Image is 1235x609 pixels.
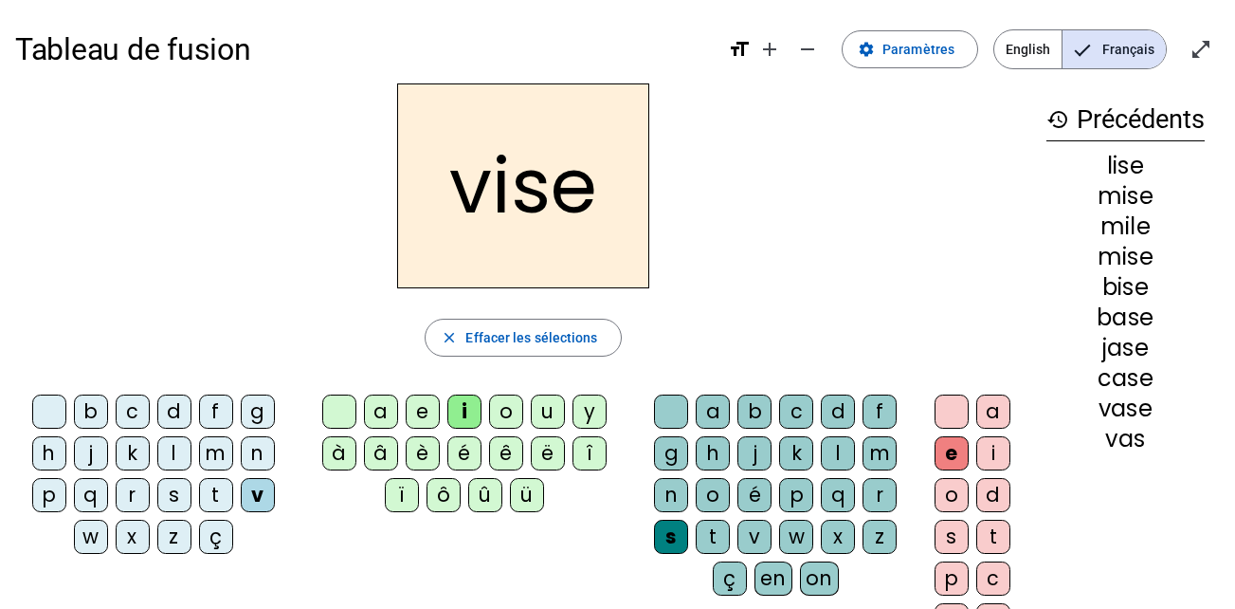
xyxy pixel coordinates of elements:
[696,520,730,554] div: t
[447,436,481,471] div: é
[728,38,751,61] mat-icon: format_size
[976,520,1010,554] div: t
[385,478,419,512] div: ï
[737,436,772,471] div: j
[654,436,688,471] div: g
[531,395,565,429] div: u
[441,329,458,346] mat-icon: close
[199,395,233,429] div: f
[821,436,855,471] div: l
[116,436,150,471] div: k
[322,436,356,471] div: à
[737,520,772,554] div: v
[696,395,730,429] div: a
[779,478,813,512] div: p
[199,436,233,471] div: m
[241,478,275,512] div: v
[465,326,597,349] span: Effacer les sélections
[789,30,826,68] button: Diminuer la taille de la police
[74,478,108,512] div: q
[1046,337,1205,360] div: jase
[572,395,607,429] div: y
[821,520,855,554] div: x
[572,436,607,471] div: î
[364,395,398,429] div: a
[779,436,813,471] div: k
[976,478,1010,512] div: d
[489,436,523,471] div: ê
[1046,246,1205,268] div: mise
[1046,367,1205,390] div: case
[935,520,969,554] div: s
[1190,38,1212,61] mat-icon: open_in_full
[863,520,897,554] div: z
[993,29,1167,69] mat-button-toggle-group: Language selection
[754,562,792,596] div: en
[1046,306,1205,329] div: base
[406,436,440,471] div: è
[654,478,688,512] div: n
[199,478,233,512] div: t
[779,520,813,554] div: w
[157,436,191,471] div: l
[15,19,713,80] h1: Tableau de fusion
[1062,30,1166,68] span: Français
[800,562,839,596] div: on
[425,319,621,357] button: Effacer les sélections
[779,395,813,429] div: c
[241,436,275,471] div: n
[696,436,730,471] div: h
[1046,99,1205,141] h3: Précédents
[468,478,502,512] div: û
[654,520,688,554] div: s
[1046,185,1205,208] div: mise
[935,562,969,596] div: p
[994,30,1062,68] span: English
[882,38,954,61] span: Paramètres
[976,562,1010,596] div: c
[1046,276,1205,299] div: bise
[737,478,772,512] div: é
[364,436,398,471] div: â
[116,478,150,512] div: r
[863,478,897,512] div: r
[157,395,191,429] div: d
[531,436,565,471] div: ë
[32,436,66,471] div: h
[935,478,969,512] div: o
[489,395,523,429] div: o
[1046,215,1205,238] div: mile
[241,395,275,429] div: g
[1182,30,1220,68] button: Entrer en plein écran
[510,478,544,512] div: ü
[74,520,108,554] div: w
[821,395,855,429] div: d
[1046,108,1069,131] mat-icon: history
[858,41,875,58] mat-icon: settings
[157,520,191,554] div: z
[737,395,772,429] div: b
[397,83,649,288] h2: vise
[406,395,440,429] div: e
[713,562,747,596] div: ç
[696,478,730,512] div: o
[863,436,897,471] div: m
[1046,155,1205,177] div: lise
[32,478,66,512] div: p
[821,478,855,512] div: q
[157,478,191,512] div: s
[74,436,108,471] div: j
[976,395,1010,429] div: a
[863,395,897,429] div: f
[427,478,461,512] div: ô
[751,30,789,68] button: Augmenter la taille de la police
[199,520,233,554] div: ç
[976,436,1010,471] div: i
[842,30,978,68] button: Paramètres
[935,436,969,471] div: e
[758,38,781,61] mat-icon: add
[447,395,481,429] div: i
[74,395,108,429] div: b
[796,38,819,61] mat-icon: remove
[1046,428,1205,451] div: vas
